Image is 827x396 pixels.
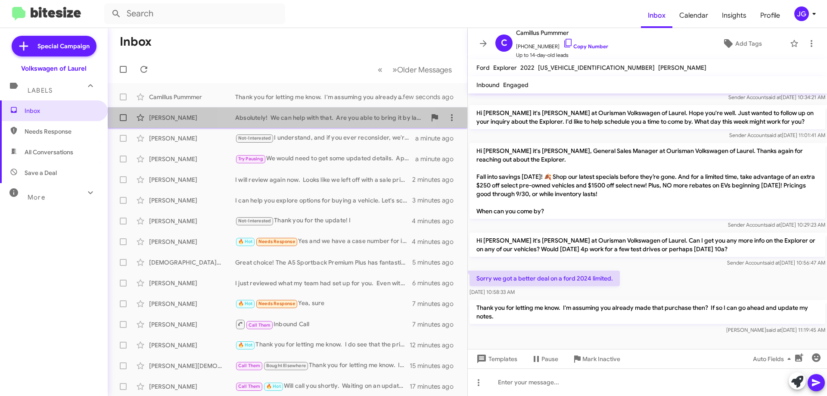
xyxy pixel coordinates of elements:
span: » [392,64,397,75]
div: 4 minutes ago [412,237,460,246]
a: Inbox [641,3,672,28]
span: C [501,36,507,50]
span: [PHONE_NUMBER] [516,38,608,51]
div: [DEMOGRAPHIC_DATA][PERSON_NAME] [149,258,235,267]
span: said at [765,259,780,266]
span: Call Them [238,384,261,389]
span: Inbox [25,106,98,115]
div: 15 minutes ago [410,362,460,370]
span: 🔥 Hot [266,384,281,389]
span: Not-Interested [238,218,271,224]
div: [PERSON_NAME] [149,175,235,184]
span: Inbound [476,81,500,89]
span: [DATE] 10:58:33 AM [469,289,515,295]
span: 2022 [520,64,535,72]
div: [PERSON_NAME] [149,299,235,308]
div: a minute ago [415,155,460,163]
span: Mark Inactive [582,351,620,367]
button: Previous [373,61,388,78]
div: JG [794,6,809,21]
a: Insights [715,3,753,28]
div: Great choice! The A5 Sportback Premium Plus has fantastic features. When would you like to schedu... [235,258,412,267]
span: Older Messages [397,65,452,75]
a: Copy Number [563,43,608,50]
div: [PERSON_NAME] [149,155,235,163]
span: Not-Interested [238,135,271,141]
div: [PERSON_NAME] [149,113,235,122]
span: Sender Account [DATE] 11:01:41 AM [729,132,825,138]
span: Sender Account [DATE] 10:34:21 AM [728,94,825,100]
span: All Conversations [25,148,73,156]
span: [PERSON_NAME] [DATE] 11:19:45 AM [726,327,825,333]
span: Bought Elsewhere [266,363,306,368]
span: 🔥 Hot [238,342,253,348]
a: Special Campaign [12,36,96,56]
button: Templates [468,351,524,367]
div: Absolutely! We can help with that. Are you able to bring it by later so we can get you a firm val... [235,113,426,122]
div: [PERSON_NAME][DEMOGRAPHIC_DATA] [149,362,235,370]
button: Pause [524,351,565,367]
div: Volkswagen of Laurel [21,64,87,73]
div: [PERSON_NAME] [149,134,235,143]
span: 🔥 Hot [238,301,253,306]
h1: Inbox [120,35,152,49]
div: We would need to get some updated details. Appraisals take about 15-20 minutes. Could you bring i... [235,154,415,164]
span: Sender Account [DATE] 10:29:23 AM [728,221,825,228]
div: [PERSON_NAME] [149,237,235,246]
div: Yea, sure [235,299,412,309]
span: Pause [541,351,558,367]
span: 🔥 Hot [238,239,253,244]
div: Thank you for letting me know. I do see that the price dropped to 29500 a few days ago. How close... [235,340,410,350]
button: JG [787,6,818,21]
div: Will call you shortly. Waiting on an update from Finance. [235,381,410,391]
span: Try Pausing [238,156,263,162]
p: Sorry we got a better deal on a ford 2024 limited. [469,271,620,286]
div: a minute ago [415,134,460,143]
div: 7 minutes ago [412,320,460,329]
span: said at [766,94,781,100]
span: Sender Account [DATE] 10:56:47 AM [727,259,825,266]
span: More [28,193,45,201]
div: Thank you for letting me know. I'm assuming you already made that purchase then? If so I can go a... [235,93,409,101]
nav: Page navigation example [373,61,457,78]
button: Mark Inactive [565,351,627,367]
span: Templates [475,351,517,367]
p: Hi [PERSON_NAME] it's [PERSON_NAME] at Ourisman Volkswagen of Laurel. Hope you're well. Just want... [469,105,825,129]
div: Inbound Call [235,319,412,330]
div: 12 minutes ago [410,341,460,349]
p: Hi [PERSON_NAME] it's [PERSON_NAME] at Ourisman Volkswagen of Laurel. Can I get you any more info... [469,233,825,257]
span: Add Tags [735,36,762,51]
div: I just reviewed what my team had set up for you. Even with the 3500 down rolling in your MD taxes... [235,279,412,287]
div: I can help you explore options for buying a vehicle. Let's schedule a visit so we can discuss fin... [235,196,412,205]
span: Ford [476,64,490,72]
button: Next [387,61,457,78]
div: Thank you for the update! I [235,216,412,226]
span: Profile [753,3,787,28]
span: Camillus Pummmer [516,28,608,38]
p: Thank you for letting me know. I'm assuming you already made that purchase then? If so I can go a... [469,300,825,324]
div: I will review again now. Looks like we left off with a sale price of 27250. I'm happy to help whe... [235,175,412,184]
div: [PERSON_NAME] [149,279,235,287]
div: I understand, and if you ever reconsider, we're here to help. Feel free to reach out anytime! [235,133,415,143]
div: 17 minutes ago [410,382,460,391]
span: Save a Deal [25,168,57,177]
p: Hi [PERSON_NAME] it's [PERSON_NAME], General Sales Manager at Ourisman Volkswagen of Laurel. Than... [469,143,825,219]
div: 3 minutes ago [412,196,460,205]
div: Camillus Pummmer [149,93,235,101]
span: Call Them [249,322,271,328]
div: 2 minutes ago [412,175,460,184]
button: Auto Fields [746,351,801,367]
span: [PERSON_NAME] [658,64,706,72]
div: [PERSON_NAME] [149,382,235,391]
div: 6 minutes ago [412,279,460,287]
div: 4 minutes ago [412,217,460,225]
span: Auto Fields [753,351,794,367]
span: Needs Response [25,127,98,136]
div: a few seconds ago [409,93,460,101]
div: 7 minutes ago [412,299,460,308]
span: Special Campaign [37,42,90,50]
a: Calendar [672,3,715,28]
button: Add Tags [697,36,786,51]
